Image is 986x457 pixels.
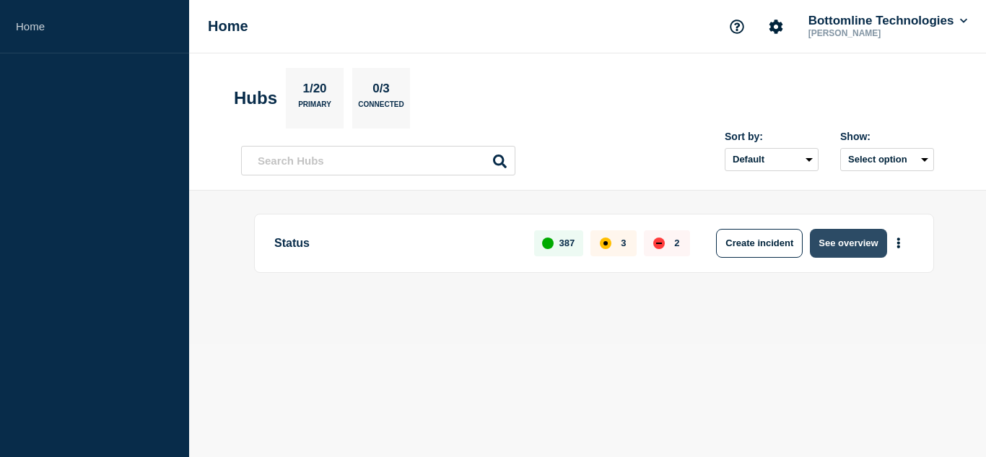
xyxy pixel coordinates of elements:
[840,131,934,142] div: Show:
[298,100,331,116] p: Primary
[653,238,665,249] div: down
[208,18,248,35] h1: Home
[716,229,803,258] button: Create incident
[234,88,277,108] h2: Hubs
[297,82,332,100] p: 1/20
[806,28,956,38] p: [PERSON_NAME]
[810,229,886,258] button: See overview
[806,14,970,28] button: Bottomline Technologies
[367,82,396,100] p: 0/3
[621,238,626,248] p: 3
[674,238,679,248] p: 2
[889,230,908,256] button: More actions
[559,238,575,248] p: 387
[542,238,554,249] div: up
[725,131,819,142] div: Sort by:
[274,229,518,258] p: Status
[241,146,515,175] input: Search Hubs
[840,148,934,171] button: Select option
[722,12,752,42] button: Support
[761,12,791,42] button: Account settings
[725,148,819,171] select: Sort by
[600,238,611,249] div: affected
[358,100,403,116] p: Connected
